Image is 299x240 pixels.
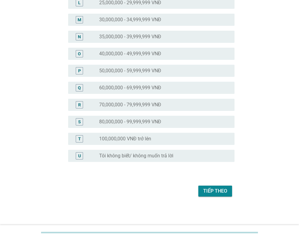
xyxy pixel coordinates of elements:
div: O [78,50,81,57]
div: M [78,16,81,23]
div: P [78,67,81,74]
label: 70,000,000 - 79,999,999 VNĐ [99,102,161,108]
div: Tiếp theo [203,187,227,195]
div: U [78,153,81,159]
label: Tôi không biết/ không muốn trả lời [99,153,173,159]
label: 30,000,000 - 34,999,999 VNĐ [99,17,161,23]
label: 60,000,000 - 69,999,999 VNĐ [99,85,161,91]
div: Q [78,84,81,91]
label: 100,000,000 VNĐ trở lên [99,136,151,142]
label: 40,000,000 - 49,999,999 VNĐ [99,51,161,57]
label: 80,000,000 - 99,999,999 VNĐ [99,119,161,125]
div: T [78,135,81,142]
label: 35,000,000 - 39,999,999 VNĐ [99,34,161,40]
button: Tiếp theo [198,186,232,197]
label: 50,000,000 - 59,999,999 VNĐ [99,68,161,74]
div: R [78,101,81,108]
div: N [78,33,81,40]
div: S [78,118,81,125]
